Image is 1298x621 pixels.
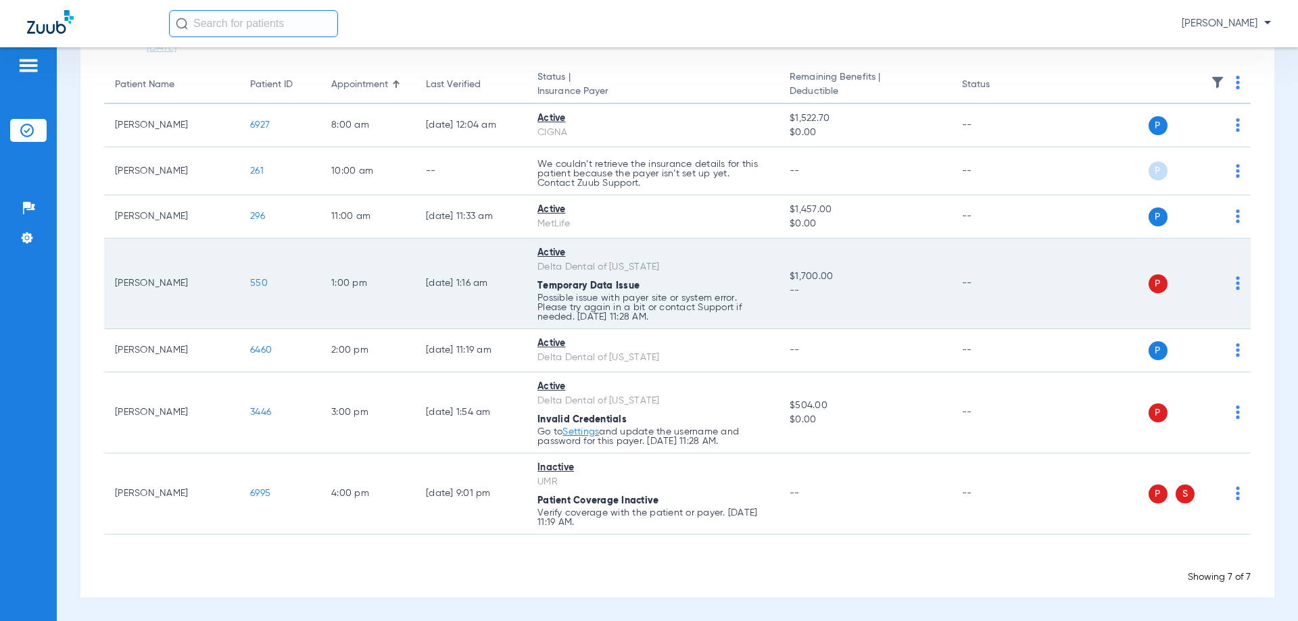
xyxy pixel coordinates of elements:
[169,10,338,37] input: Search for patients
[320,104,415,147] td: 8:00 AM
[951,239,1042,329] td: --
[1236,209,1240,223] img: group-dot-blue.svg
[951,195,1042,239] td: --
[104,453,239,535] td: [PERSON_NAME]
[320,453,415,535] td: 4:00 PM
[537,394,768,408] div: Delta Dental of [US_STATE]
[121,41,202,55] a: [DATE]
[1149,116,1168,135] span: P
[790,413,940,427] span: $0.00
[1236,487,1240,500] img: group-dot-blue.svg
[415,329,527,372] td: [DATE] 11:19 AM
[176,18,188,30] img: Search Icon
[790,217,940,231] span: $0.00
[537,111,768,126] div: Active
[537,126,768,140] div: CIGNA
[790,126,940,140] span: $0.00
[537,203,768,217] div: Active
[1149,485,1168,503] span: P
[790,203,940,217] span: $1,457.00
[250,278,268,288] span: 550
[790,84,940,99] span: Deductible
[1236,343,1240,357] img: group-dot-blue.svg
[1236,276,1240,290] img: group-dot-blue.svg
[250,166,264,176] span: 261
[1236,164,1240,178] img: group-dot-blue.svg
[250,120,270,130] span: 6927
[527,66,779,104] th: Status |
[331,78,388,92] div: Appointment
[415,147,527,195] td: --
[18,57,39,74] img: hamburger-icon
[537,380,768,394] div: Active
[951,104,1042,147] td: --
[951,372,1042,453] td: --
[537,293,768,322] p: Possible issue with payer site or system error. Please try again in a bit or contact Support if n...
[790,345,800,355] span: --
[779,66,951,104] th: Remaining Benefits |
[1230,556,1298,621] iframe: Chat Widget
[537,461,768,475] div: Inactive
[1211,76,1224,89] img: filter.svg
[250,345,272,355] span: 6460
[426,78,516,92] div: Last Verified
[1205,343,1219,357] img: x.svg
[27,10,74,34] img: Zuub Logo
[415,453,527,535] td: [DATE] 9:01 PM
[537,508,768,527] p: Verify coverage with the patient or payer. [DATE] 11:19 AM.
[104,372,239,453] td: [PERSON_NAME]
[104,195,239,239] td: [PERSON_NAME]
[1176,485,1195,503] span: S
[790,270,940,284] span: $1,700.00
[1236,76,1240,89] img: group-dot-blue.svg
[320,372,415,453] td: 3:00 PM
[1149,207,1168,226] span: P
[1205,209,1219,223] img: x.svg
[1188,572,1251,582] span: Showing 7 of 7
[104,104,239,147] td: [PERSON_NAME]
[537,159,768,188] p: We couldn’t retrieve the insurance details for this patient because the payer isn’t set up yet. C...
[951,66,1042,104] th: Status
[537,427,768,446] p: Go to and update the username and password for this payer. [DATE] 11:28 AM.
[1149,274,1168,293] span: P
[1182,17,1271,30] span: [PERSON_NAME]
[537,351,768,365] div: Delta Dental of [US_STATE]
[1205,118,1219,132] img: x.svg
[250,212,265,221] span: 296
[250,78,310,92] div: Patient ID
[537,260,768,274] div: Delta Dental of [US_STATE]
[320,147,415,195] td: 10:00 AM
[1205,405,1219,419] img: x.svg
[415,239,527,329] td: [DATE] 1:16 AM
[1205,487,1219,500] img: x.svg
[537,496,658,505] span: Patient Coverage Inactive
[1236,405,1240,419] img: group-dot-blue.svg
[415,372,527,453] td: [DATE] 1:54 AM
[331,78,404,92] div: Appointment
[951,329,1042,372] td: --
[1236,118,1240,132] img: group-dot-blue.svg
[320,195,415,239] td: 11:00 AM
[790,166,800,176] span: --
[1149,341,1168,360] span: P
[1149,162,1168,180] span: P
[951,147,1042,195] td: --
[537,246,768,260] div: Active
[104,147,239,195] td: [PERSON_NAME]
[426,78,481,92] div: Last Verified
[1205,164,1219,178] img: x.svg
[1205,276,1219,290] img: x.svg
[1149,403,1168,422] span: P
[790,111,940,126] span: $1,522.70
[537,415,627,424] span: Invalid Credentials
[537,337,768,351] div: Active
[250,489,270,498] span: 6995
[537,281,640,291] span: Temporary Data Issue
[115,78,174,92] div: Patient Name
[104,329,239,372] td: [PERSON_NAME]
[562,427,599,437] a: Settings
[415,195,527,239] td: [DATE] 11:33 AM
[320,239,415,329] td: 1:00 PM
[537,84,768,99] span: Insurance Payer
